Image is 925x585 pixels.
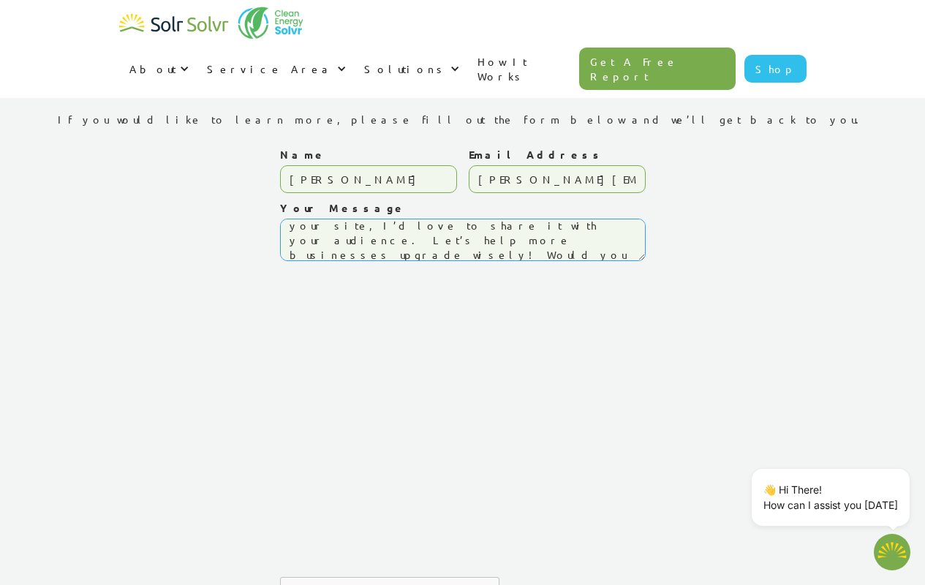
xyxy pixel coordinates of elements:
div: About [129,61,176,76]
p: 👋 Hi There! How can I assist you [DATE] [763,482,898,513]
label: Name [280,147,457,162]
label: Email Address [469,147,646,162]
button: Open chatbot widget [874,534,910,570]
div: Solutions [364,61,447,76]
div: Service Area [197,47,354,91]
div: If you would like to learn more, please fill out the form below and we’ll get back to you. [58,112,868,127]
img: 1702586718.png [874,534,910,570]
div: Service Area [207,61,333,76]
div: Solutions [354,47,467,91]
a: How It Works [467,39,580,98]
div: About [119,47,197,91]
a: Get A Free Report [579,48,736,90]
a: Shop [744,55,807,83]
label: Your Message [280,200,646,215]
